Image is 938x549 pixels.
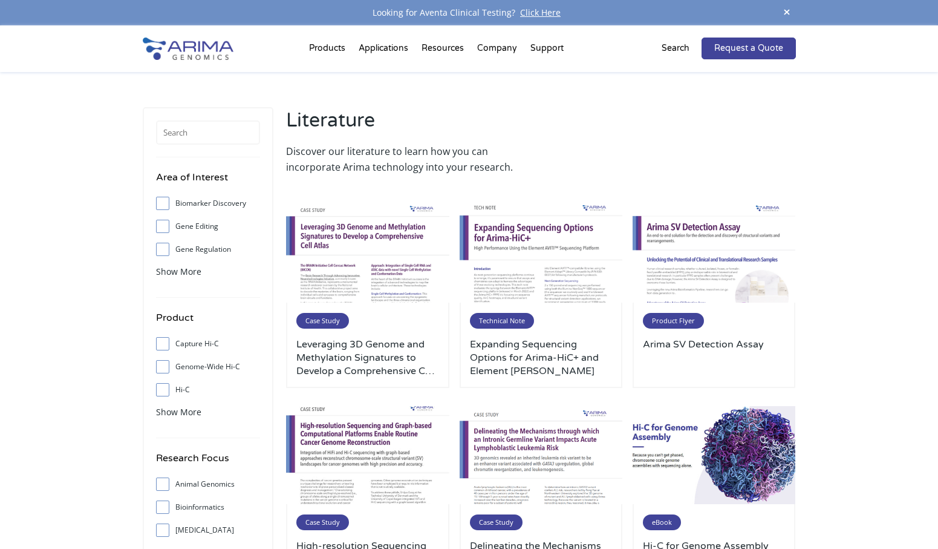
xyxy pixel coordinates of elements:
img: Arima-SV-Detection-Assay-500x300.png [633,205,796,303]
span: eBook [643,514,681,530]
span: Technical Note [470,313,534,329]
img: Image_Case-Study_Delineating-the-Mechanisms-through-which-an-Intronic-Germline-Variant-Impacts-Ac... [460,406,623,504]
div: Looking for Aventa Clinical Testing? [143,5,796,21]
h4: Research Focus [156,450,260,475]
h4: Product [156,310,260,335]
a: Click Here [515,7,565,18]
h2: Literature [286,107,535,143]
label: Genome-Wide Hi-C [156,358,260,376]
a: Leveraging 3D Genome and Methylation Signatures to Develop a Comprehensive Cell Atlas [296,338,439,378]
span: Show More [156,266,201,277]
label: Animal Genomics [156,475,260,493]
img: Leveraging-3D-Genome-and-Methylation-Signatures-500x300.png [286,205,449,303]
a: Expanding Sequencing Options for Arima-HiC+ and Element [PERSON_NAME] [470,338,613,378]
img: Arima-Genomics-logo [143,38,233,60]
span: Case Study [296,514,349,530]
a: Request a Quote [702,38,796,59]
label: Gene Editing [156,217,260,235]
img: Image-Ebook-Hi-C-for-Genome-Assembly-500x300.jpg [633,406,796,504]
p: Discover our literature to learn how you can incorporate Arima technology into your research. [286,143,535,175]
span: Product Flyer [643,313,704,329]
img: Image_Case-study_High-resolution-Sequencing-and-Graph-based-Computational-Platforms-Enable-Routin... [286,406,449,504]
label: Capture Hi-C [156,335,260,353]
img: Expanding-Sequencing-Options-500x300.png [460,205,623,303]
label: Hi-C [156,381,260,399]
label: Bioinformatics [156,498,260,516]
p: Search [662,41,689,56]
input: Search [156,120,260,145]
label: [MEDICAL_DATA] [156,521,260,539]
span: Show More [156,406,201,418]
label: Biomarker Discovery [156,194,260,212]
span: Case Study [296,313,349,329]
label: Gene Regulation [156,240,260,258]
span: Case Study [470,514,523,530]
a: Arima SV Detection Assay [643,338,786,378]
h4: Area of Interest [156,169,260,194]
